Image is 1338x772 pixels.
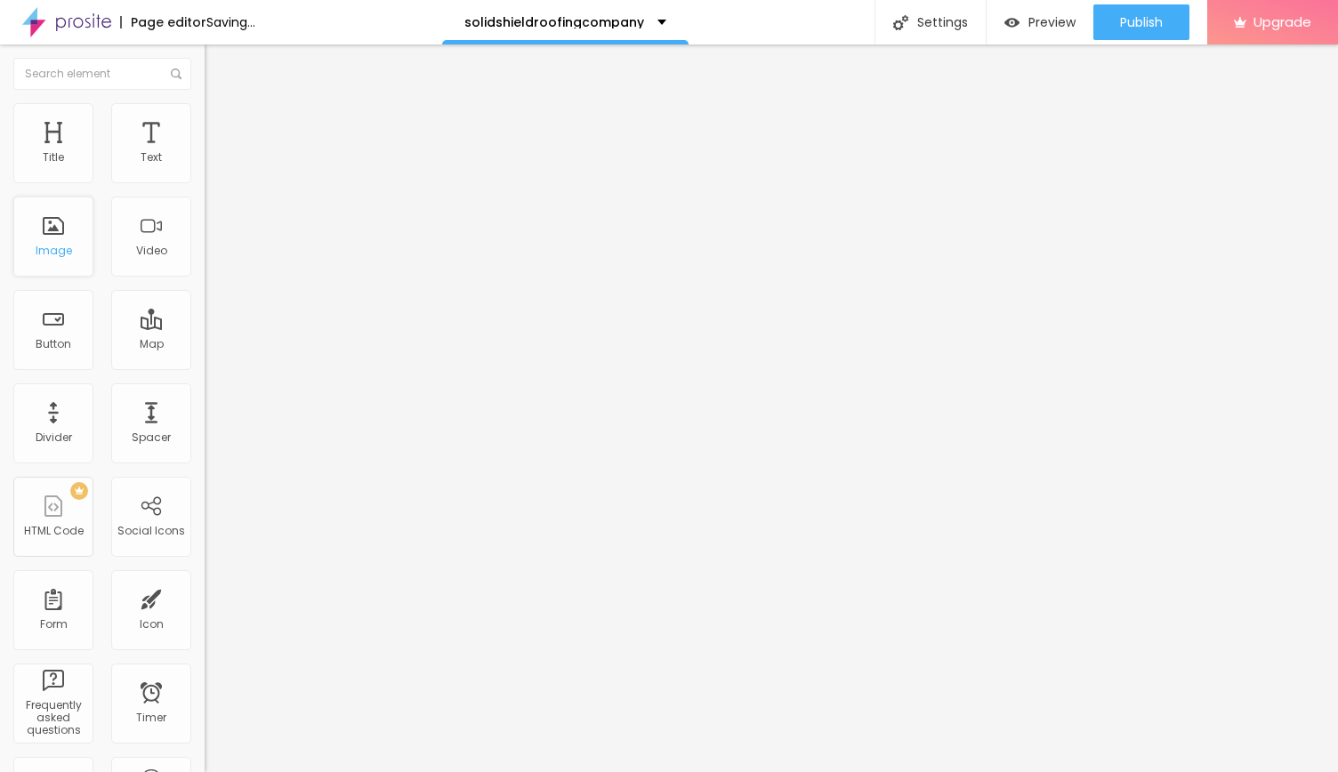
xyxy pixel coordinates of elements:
div: Map [140,338,164,350]
div: Button [36,338,71,350]
div: Frequently asked questions [18,699,88,737]
input: Search element [13,58,191,90]
button: Preview [987,4,1093,40]
div: Social Icons [117,525,185,537]
div: Spacer [132,431,171,444]
span: Publish [1120,15,1163,29]
div: Video [136,245,167,257]
span: Preview [1028,15,1076,29]
img: Icone [893,15,908,30]
button: Publish [1093,4,1189,40]
img: view-1.svg [1004,15,1020,30]
div: HTML Code [24,525,84,537]
div: Image [36,245,72,257]
div: Divider [36,431,72,444]
div: Page editor [120,16,206,28]
p: solidshieldroofingcompany [464,16,644,28]
div: Icon [140,618,164,631]
div: Saving... [206,16,255,28]
div: Form [40,618,68,631]
div: Timer [136,712,166,724]
div: Text [141,151,162,164]
span: Upgrade [1253,14,1311,29]
div: Title [43,151,64,164]
img: Icone [171,68,181,79]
